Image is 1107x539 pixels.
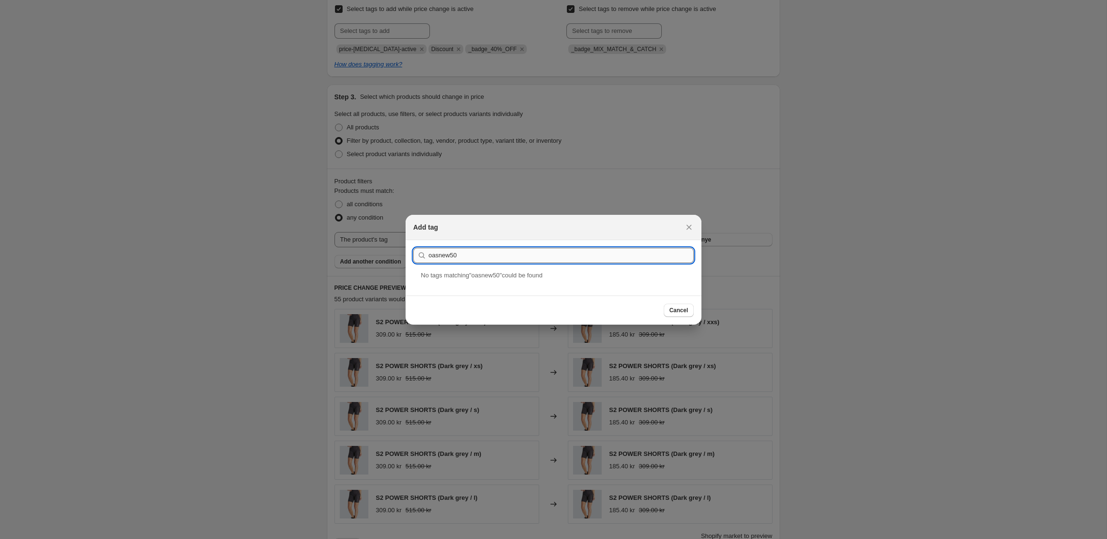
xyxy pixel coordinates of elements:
[428,248,694,263] input: Search tags
[421,272,543,279] span: No tag s matching " oasnew50 " could be found
[682,221,696,234] button: Close
[669,306,688,314] span: Cancel
[664,304,694,317] button: Cancel
[413,222,438,232] h2: Add tag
